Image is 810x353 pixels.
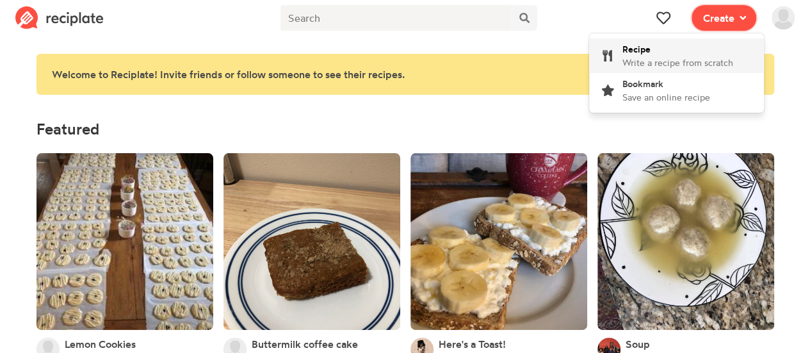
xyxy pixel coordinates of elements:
a: RecipeWrite a recipe from scratch [589,38,764,73]
a: Buttermilk coffee cake [252,338,358,350]
h4: Featured [36,120,774,138]
input: Search [280,5,512,31]
span: Create [703,10,734,26]
a: Lemon Cookies [65,338,136,350]
a: Soup [626,338,650,350]
div: Welcome to Reciplate! Invite friends or follow someone to see their recipes. [52,67,637,82]
span: Recipe [622,44,651,54]
a: Here's a Toast! [439,338,506,350]
span: Save an online recipe [622,92,710,103]
span: Bookmark [622,78,663,89]
img: Reciplate [15,6,104,29]
button: Create [692,5,756,31]
img: User's avatar [772,6,795,29]
span: Write a recipe from scratch [622,57,733,68]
